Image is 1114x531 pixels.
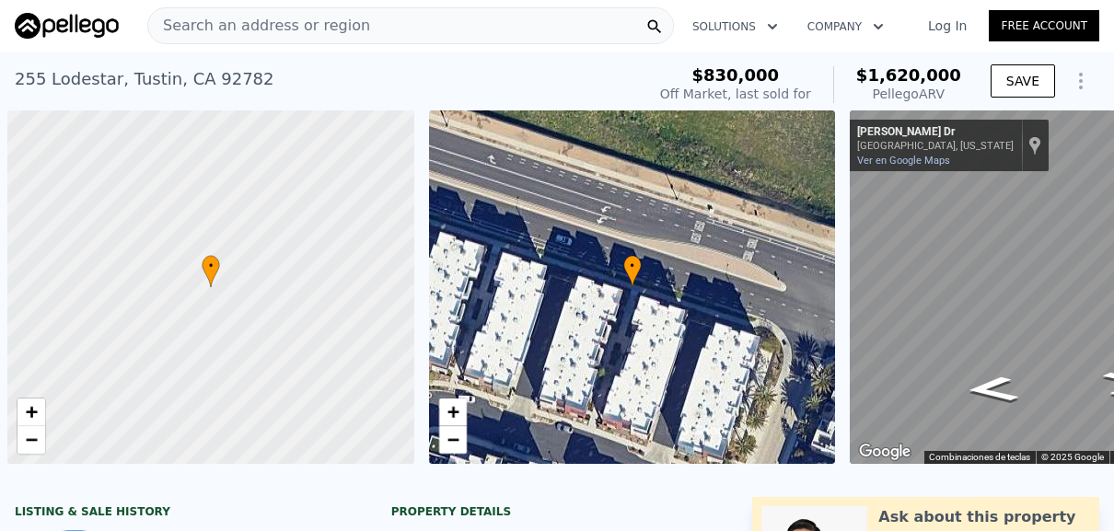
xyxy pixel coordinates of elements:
[148,15,370,37] span: Search an address or region
[906,17,989,35] a: Log In
[439,426,467,454] a: Zoom out
[878,506,1075,528] div: Ask about this property
[623,255,642,287] div: •
[857,155,950,167] a: Ver en Google Maps
[17,398,45,426] a: Zoom in
[991,64,1055,98] button: SAVE
[17,426,45,454] a: Zoom out
[692,65,780,85] span: $830,000
[1041,452,1104,462] span: © 2025 Google
[944,370,1040,408] path: Ir al este, Moffett Dr
[202,258,220,274] span: •
[15,13,119,39] img: Pellego
[26,428,38,451] span: −
[856,85,961,103] div: Pellego ARV
[1028,135,1041,156] a: Mostrar ubicación en el mapa
[854,440,915,464] img: Google
[854,440,915,464] a: Abrir esta área en Google Maps (se abre en una ventana nueva)
[15,66,274,92] div: 255 Lodestar , Tustin , CA 92782
[793,10,899,43] button: Company
[447,400,458,423] span: +
[439,398,467,426] a: Zoom in
[391,504,724,519] div: Property details
[660,85,811,103] div: Off Market, last sold for
[857,125,1014,140] div: [PERSON_NAME] Dr
[856,65,961,85] span: $1,620,000
[678,10,793,43] button: Solutions
[929,451,1030,464] button: Combinaciones de teclas
[26,400,38,423] span: +
[989,10,1099,41] a: Free Account
[202,255,220,287] div: •
[15,504,347,523] div: LISTING & SALE HISTORY
[857,140,1014,152] div: [GEOGRAPHIC_DATA], [US_STATE]
[1062,63,1099,99] button: Show Options
[447,428,458,451] span: −
[623,258,642,274] span: •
